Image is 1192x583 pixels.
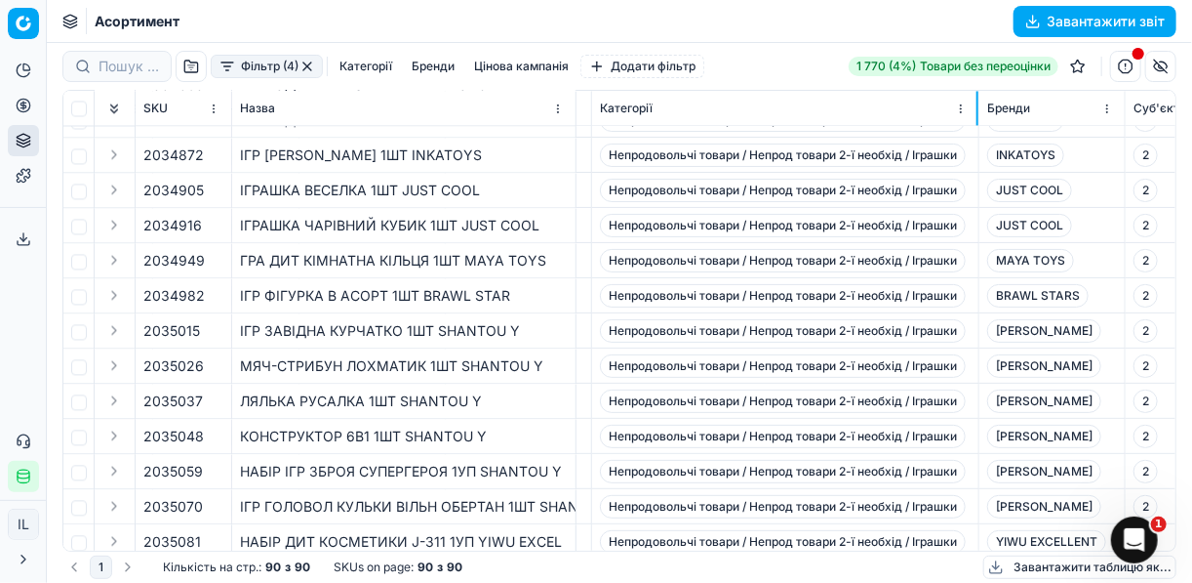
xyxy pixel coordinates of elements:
[987,354,1101,378] span: [PERSON_NAME]
[987,284,1089,308] span: BRAWL STARS
[62,556,139,579] nav: pagination
[600,144,966,167] span: Непродовольчі товари / Непрод товари 2-ї необхід / Іграшки
[600,214,966,237] span: Непродовольчі товари / Непрод товари 2-ї необхід / Іграшки
[447,560,462,575] strong: 90
[240,181,568,200] div: ІГРАШКА ВЕСЕЛКА 1ШТ JUST COOL
[987,319,1101,343] span: [PERSON_NAME]
[102,318,126,342] button: Expand
[102,354,126,377] button: Expand
[600,354,966,378] span: Непродовольчі товари / Непрод товари 2-ї необхід / Іграшки
[211,55,323,78] button: Фільтр (4)
[600,179,966,202] span: Непродовольчі товари / Непрод товари 2-ї необхід / Іграшки
[417,560,433,575] strong: 90
[1013,6,1176,37] button: Завантажити звіт
[143,216,202,235] span: 2034916
[143,101,168,116] span: SKU
[102,97,126,120] button: Expand all
[143,146,204,165] span: 2034872
[240,497,568,517] div: ІГР ГОЛОВОЛ КУЛЬКИ ВІЛЬН ОБЕРТАН 1ШТ SHANTOU Y
[1133,179,1158,202] span: 2
[1111,517,1158,563] iframe: Intercom live chat
[240,216,568,235] div: ІГРАШКА ЧАРІВНИЙ КУБИК 1ШТ JUST COOL
[600,319,966,343] span: Непродовольчі товари / Непрод товари 2-ї необхід / Іграшки
[102,248,126,271] button: Expand
[240,462,568,481] div: НАБІР ІГР ЗБРОЯ СУПЕРГЕРОЯ 1УП SHANTOU Y
[240,251,568,271] div: ГРА ДИТ КІМНАТНА КІЛЬЦЯ 1ШТ MAYA TOYS
[1133,214,1158,237] span: 2
[437,560,443,575] strong: з
[1133,144,1158,167] span: 2
[90,556,112,579] button: 1
[116,556,139,579] button: Go to next page
[102,494,126,518] button: Expand
[987,101,1030,116] span: Бренди
[987,495,1101,519] span: [PERSON_NAME]
[466,55,576,78] button: Цінова кампанія
[987,179,1072,202] span: JUST COOL
[102,529,126,553] button: Expand
[240,101,275,116] span: Назва
[987,425,1101,448] span: [PERSON_NAME]
[332,55,400,78] button: Категорії
[1133,390,1158,413] span: 2
[600,101,653,116] span: Категорії
[849,57,1058,76] a: 1 770 (4%)Товари без переоцінки
[143,356,204,376] span: 2035026
[102,283,126,307] button: Expand
[95,12,179,31] nav: breadcrumb
[99,57,159,76] input: Пошук по SKU або назві
[1133,425,1158,448] span: 2
[143,286,205,306] span: 2034982
[240,321,568,341] div: ІГР ЗАВІДНА КУРЧАТКО 1ШТ SHANTOU Y
[600,425,966,448] span: Непродовольчі товари / Непрод товари 2-ї необхід / Іграшки
[600,460,966,483] span: Непродовольчі товари / Непрод товари 2-ї необхід / Іграшки
[1133,460,1158,483] span: 2
[143,497,203,517] span: 2035070
[9,510,38,539] span: IL
[285,560,291,575] strong: з
[240,532,568,552] div: НАБІР ДИТ КОСМЕТИКИ J-311 1УП YIWU EXCEL
[143,181,204,200] span: 2034905
[987,390,1101,413] span: [PERSON_NAME]
[1133,495,1158,519] span: 2
[143,462,203,481] span: 2035059
[143,427,204,446] span: 2035048
[240,146,568,165] div: ІГР [PERSON_NAME] 1ШТ INKATOYS
[987,214,1072,237] span: JUST COOL
[1133,249,1158,272] span: 2
[600,390,966,413] span: Непродовольчі товари / Непрод товари 2-ї необхід / Іграшки
[600,249,966,272] span: Непродовольчі товари / Непрод товари 2-ї необхід / Іграшки
[102,389,126,412] button: Expand
[143,251,205,271] span: 2034949
[1151,517,1167,532] span: 1
[334,560,414,575] span: SKUs on page :
[102,424,126,447] button: Expand
[987,460,1101,483] span: [PERSON_NAME]
[987,530,1106,554] span: YIWU EXCELLENT
[143,321,200,341] span: 2035015
[580,55,704,78] button: Додати фільтр
[102,178,126,201] button: Expand
[102,213,126,236] button: Expand
[1133,284,1158,308] span: 2
[265,560,281,575] strong: 90
[62,556,86,579] button: Go to previous page
[1133,354,1158,378] span: 2
[240,356,568,376] div: МЯЧ-СТРИБУН ЛОХМАТИК 1ШТ SHANTOU Y
[987,249,1074,272] span: MAYA TOYS
[163,560,261,575] span: Кількість на стр. :
[1133,319,1158,343] span: 2
[102,143,126,166] button: Expand
[95,12,179,31] span: Асортимент
[143,532,201,552] span: 2035081
[240,427,568,446] div: КОНСТРУКТОР 6В1 1ШТ SHANTOU Y
[404,55,462,78] button: Бренди
[240,392,568,411] div: ЛЯЛЬКА РУСАЛКА 1ШТ SHANTOU Y
[600,530,966,554] span: Непродовольчі товари / Непрод товари 2-ї необхід / Іграшки
[987,144,1064,167] span: INKATOYS
[983,556,1176,579] button: Завантажити таблицю як...
[8,509,39,540] button: IL
[102,459,126,482] button: Expand
[600,284,966,308] span: Непродовольчі товари / Непрод товари 2-ї необхід / Іграшки
[240,286,568,306] div: ІГР ФІГУРКА В АСОРТ 1ШТ BRAWL STAR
